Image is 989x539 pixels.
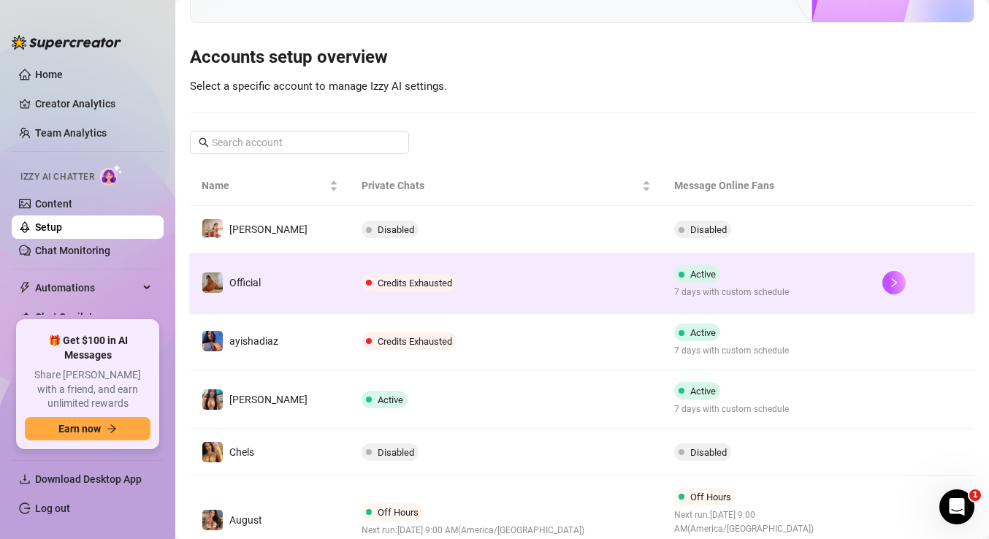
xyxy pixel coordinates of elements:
th: Name [190,166,350,206]
input: Search account [212,134,389,150]
span: Select a specific account to manage Izzy AI settings. [190,80,447,93]
img: Chat Copilot [19,312,28,322]
span: [PERSON_NAME] [229,223,308,235]
span: Download Desktop App [35,473,142,485]
span: Active [378,394,403,405]
th: Private Chats [350,166,662,206]
iframe: Intercom live chat [939,489,974,524]
span: Chels [229,446,254,458]
span: download [19,473,31,485]
span: Off Hours [378,507,419,518]
span: Credits Exhausted [378,336,452,347]
a: Setup [35,221,62,233]
span: Off Hours [690,492,731,502]
span: Automations [35,276,139,299]
span: arrow-right [107,424,117,434]
span: 1 [969,489,981,501]
button: Earn nowarrow-right [25,417,150,440]
th: Message Online Fans [662,166,871,206]
a: Log out [35,502,70,514]
button: right [882,271,906,294]
span: Earn now [58,423,101,435]
span: thunderbolt [19,282,31,294]
span: Active [690,386,716,397]
span: Active [690,327,716,338]
span: Active [690,269,716,280]
a: Home [35,69,63,80]
img: Elizabeth [202,389,223,410]
img: August [202,510,223,530]
img: Chels [202,442,223,462]
span: 7 days with custom schedule [674,286,789,299]
a: Chat Monitoring [35,245,110,256]
img: Dayami [202,219,223,240]
img: Official [202,272,223,293]
span: Disabled [378,224,414,235]
span: Next run: [DATE] 9:00 AM ( America/[GEOGRAPHIC_DATA] ) [362,524,584,538]
span: search [199,137,209,148]
span: right [889,278,899,288]
span: ayishadiaz [229,335,278,347]
span: 🎁 Get $100 in AI Messages [25,334,150,362]
img: AI Chatter [100,164,123,186]
span: 7 days with custom schedule [674,402,789,416]
img: logo-BBDzfeDw.svg [12,35,121,50]
span: Chat Copilot [35,305,139,329]
span: Private Chats [362,177,638,194]
span: [PERSON_NAME] [229,394,308,405]
span: Share [PERSON_NAME] with a friend, and earn unlimited rewards [25,368,150,411]
span: Credits Exhausted [378,278,452,288]
a: Creator Analytics [35,92,152,115]
span: Name [202,177,327,194]
span: Disabled [378,447,414,458]
span: Official [229,277,261,288]
a: Team Analytics [35,127,107,139]
span: Izzy AI Chatter [20,170,94,184]
img: ayishadiaz [202,331,223,351]
span: Disabled [690,447,727,458]
span: Disabled [690,224,727,235]
span: Next run: [DATE] 9:00 AM ( America/[GEOGRAPHIC_DATA] ) [674,508,859,536]
a: Content [35,198,72,210]
span: 7 days with custom schedule [674,344,789,358]
span: August [229,514,262,526]
h3: Accounts setup overview [190,46,974,69]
